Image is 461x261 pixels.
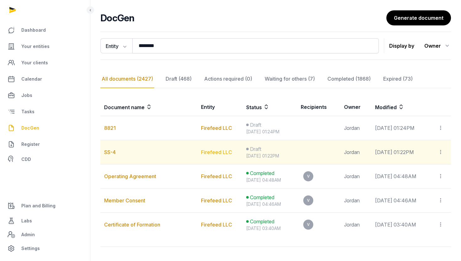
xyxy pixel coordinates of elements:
a: Admin [5,228,85,241]
th: Entity [197,98,242,116]
a: Jobs [5,88,85,103]
div: [DATE] 01:24PM [246,129,293,135]
span: V [307,199,310,202]
span: Tasks [21,108,34,115]
div: [DATE] 04:46AM [246,201,293,207]
a: 8821 [104,125,116,131]
a: Firefeed LLC [201,125,232,131]
a: Firefeed LLC [201,173,232,179]
div: Waiting for others (7) [263,70,316,88]
th: Modified [371,98,451,116]
nav: Tabs [100,70,451,88]
div: All documents (2427) [100,70,154,88]
a: Member Consent [104,197,145,204]
th: Document name [100,98,197,116]
td: Jordan [340,213,371,237]
a: Tasks [5,104,85,119]
a: CDD [5,153,85,166]
a: Settings [5,241,85,256]
span: Your clients [21,59,48,67]
td: Jordan [340,164,371,189]
td: Jordan [340,140,371,164]
div: Actions required (0) [203,70,253,88]
div: Expired (73) [382,70,414,88]
span: Completed [250,218,274,225]
a: SS-4 [104,149,116,155]
div: Owner [424,41,451,51]
span: Completed [250,169,274,177]
th: Owner [340,98,371,116]
span: Plan and Billing [21,202,56,210]
a: Firefeed LLC [201,221,232,228]
td: [DATE] 03:40AM [371,213,434,237]
a: Register [5,137,85,152]
th: Recipients [297,98,340,116]
a: Your entities [5,39,85,54]
th: Status [242,98,297,116]
a: Operating Agreement [104,173,156,179]
h2: DocGen [100,12,386,24]
span: Settings [21,245,40,252]
span: Admin [21,231,35,238]
span: V [307,223,310,226]
a: Your clients [5,55,85,70]
td: Jordan [340,116,371,140]
span: Jobs [21,92,32,99]
a: Certificate of Formation [104,221,160,228]
div: Draft (468) [164,70,193,88]
a: Firefeed LLC [201,149,232,155]
button: Entity [100,38,132,53]
td: [DATE] 04:48AM [371,164,434,189]
span: Completed [250,194,274,201]
span: Draft [250,145,261,153]
a: Dashboard [5,23,85,38]
div: [DATE] 04:48AM [246,177,293,183]
span: CDD [21,156,31,163]
td: [DATE] 04:46AM [371,189,434,213]
a: Calendar [5,72,85,87]
div: [DATE] 03:40AM [246,225,293,232]
td: Jordan [340,189,371,213]
a: Plan and Billing [5,198,85,213]
span: V [307,174,310,178]
div: [DATE] 01:22PM [246,153,293,159]
span: Register [21,141,40,148]
span: Draft [250,121,261,129]
p: Display by [389,41,414,51]
div: Completed (1868) [326,70,372,88]
a: Labs [5,213,85,228]
span: Labs [21,217,32,225]
td: [DATE] 01:24PM [371,116,434,140]
td: [DATE] 01:22PM [371,140,434,164]
a: Generate document [386,10,451,25]
span: Calendar [21,75,42,83]
a: DocGen [5,120,85,136]
span: Dashboard [21,26,46,34]
a: Firefeed LLC [201,197,232,204]
span: Your entities [21,43,50,50]
span: DocGen [21,124,39,132]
